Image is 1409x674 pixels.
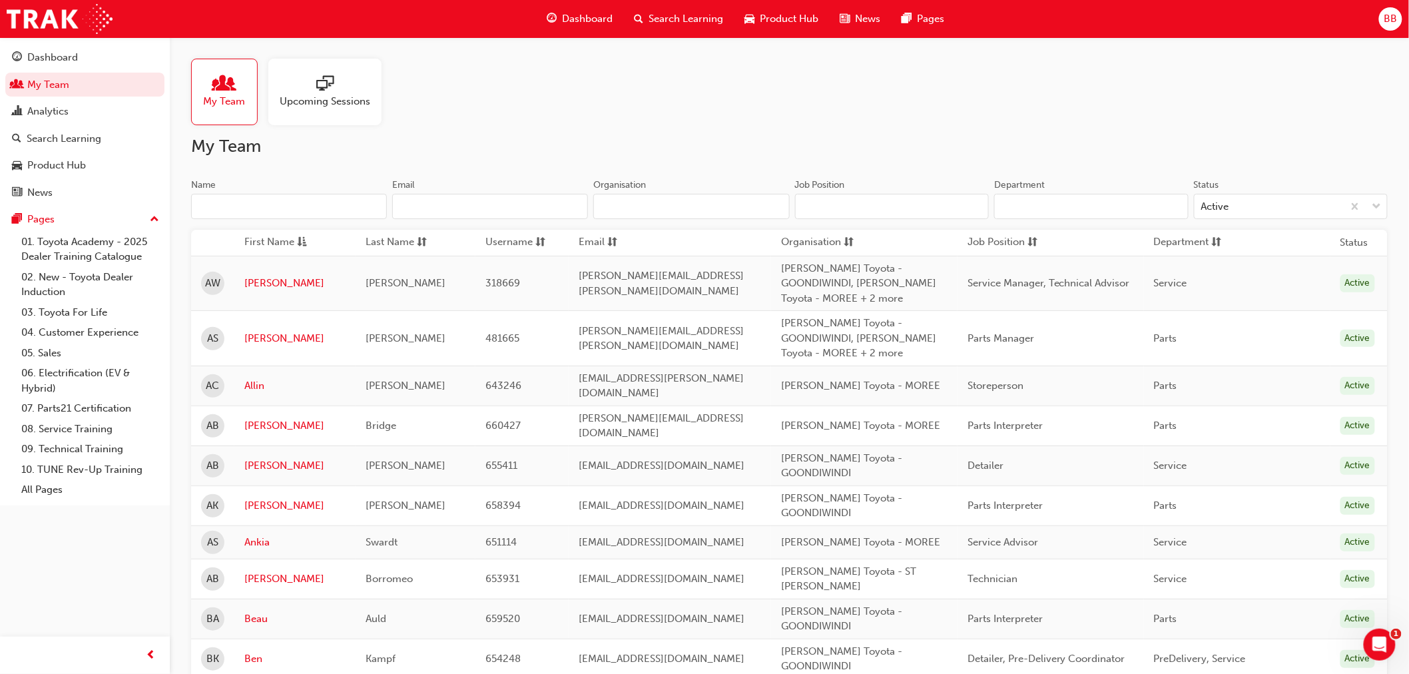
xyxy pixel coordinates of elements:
[1340,274,1375,292] div: Active
[760,11,819,27] span: Product Hub
[485,536,517,548] span: 651114
[244,651,346,667] a: Ben
[16,267,164,302] a: 02. New - Toyota Dealer Induction
[593,178,646,192] div: Organisation
[579,573,744,585] span: [EMAIL_ADDRESS][DOMAIN_NAME]
[191,59,268,125] a: My Team
[1154,380,1177,392] span: Parts
[16,439,164,460] a: 09. Technical Training
[12,214,22,226] span: pages-icon
[968,332,1034,344] span: Parts Manager
[856,11,881,27] span: News
[16,302,164,323] a: 03. Toyota For Life
[781,317,936,359] span: [PERSON_NAME] Toyota - GOONDIWINDI, [PERSON_NAME] Toyota - MOREE + 2 more
[16,232,164,267] a: 01. Toyota Academy - 2025 Dealer Training Catalogue
[918,11,945,27] span: Pages
[5,43,164,207] button: DashboardMy TeamAnalyticsSearch LearningProduct HubNews
[994,194,1189,219] input: Department
[244,234,318,251] button: First Nameasc-icon
[206,571,219,587] span: AB
[191,194,387,219] input: Name
[579,613,744,625] span: [EMAIL_ADDRESS][DOMAIN_NAME]
[206,611,219,627] span: BA
[781,452,902,480] span: [PERSON_NAME] Toyota - GOONDIWINDI
[1154,536,1187,548] span: Service
[635,11,644,27] span: search-icon
[781,492,902,519] span: [PERSON_NAME] Toyota - GOONDIWINDI
[244,458,346,474] a: [PERSON_NAME]
[16,363,164,398] a: 06. Electrification (EV & Hybrid)
[16,460,164,480] a: 10. TUNE Rev-Up Training
[844,234,854,251] span: sorting-icon
[485,234,533,251] span: Username
[535,234,545,251] span: sorting-icon
[1340,570,1375,588] div: Active
[244,535,346,550] a: Ankia
[781,565,916,593] span: [PERSON_NAME] Toyota - ST [PERSON_NAME]
[563,11,613,27] span: Dashboard
[579,500,744,511] span: [EMAIL_ADDRESS][DOMAIN_NAME]
[366,500,445,511] span: [PERSON_NAME]
[16,322,164,343] a: 04. Customer Experience
[485,573,519,585] span: 653931
[968,277,1130,289] span: Service Manager, Technical Advisor
[1154,234,1227,251] button: Departmentsorting-icon
[366,420,396,432] span: Bridge
[1154,460,1187,472] span: Service
[1372,198,1382,216] span: down-icon
[5,153,164,178] a: Product Hub
[244,611,346,627] a: Beau
[392,194,588,219] input: Email
[1379,7,1402,31] button: BB
[593,194,789,219] input: Organisation
[1340,330,1375,348] div: Active
[781,234,841,251] span: Organisation
[994,178,1045,192] div: Department
[204,94,246,109] span: My Team
[244,331,346,346] a: [PERSON_NAME]
[579,412,744,440] span: [PERSON_NAME][EMAIL_ADDRESS][DOMAIN_NAME]
[206,458,219,474] span: AB
[968,234,1041,251] button: Job Positionsorting-icon
[1340,235,1368,250] th: Status
[1340,377,1375,395] div: Active
[485,234,559,251] button: Usernamesorting-icon
[366,536,398,548] span: Swardt
[244,571,346,587] a: [PERSON_NAME]
[12,160,22,172] span: car-icon
[968,380,1023,392] span: Storeperson
[392,178,415,192] div: Email
[968,234,1025,251] span: Job Position
[366,613,386,625] span: Auld
[1154,420,1177,432] span: Parts
[417,234,427,251] span: sorting-icon
[649,11,724,27] span: Search Learning
[968,573,1017,585] span: Technician
[5,127,164,151] a: Search Learning
[12,133,21,145] span: search-icon
[968,460,1003,472] span: Detailer
[207,498,219,513] span: AK
[5,73,164,97] a: My Team
[1154,332,1177,344] span: Parts
[485,500,521,511] span: 658394
[366,573,413,585] span: Borromeo
[1154,500,1177,511] span: Parts
[1384,11,1397,27] span: BB
[268,59,392,125] a: Upcoming Sessions
[16,398,164,419] a: 07. Parts21 Certification
[1340,457,1375,475] div: Active
[27,158,86,173] div: Product Hub
[1201,199,1229,214] div: Active
[206,418,219,434] span: AB
[207,331,218,346] span: AS
[5,180,164,205] a: News
[366,380,445,392] span: [PERSON_NAME]
[16,480,164,500] a: All Pages
[12,79,22,91] span: people-icon
[206,378,220,394] span: AC
[244,418,346,434] a: [PERSON_NAME]
[1154,613,1177,625] span: Parts
[830,5,892,33] a: news-iconNews
[7,4,113,34] a: Trak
